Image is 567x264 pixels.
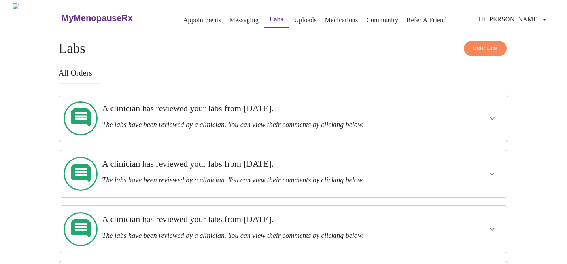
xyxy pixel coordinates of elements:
h3: A clinician has reviewed your labs from [DATE]. [102,214,421,224]
h3: A clinician has reviewed your labs from [DATE]. [102,159,421,169]
a: Messaging [230,15,259,26]
button: show more [483,220,502,239]
a: Medications [325,15,358,26]
a: Uploads [294,15,317,26]
button: Hi [PERSON_NAME] [476,11,552,27]
button: Refer a Friend [403,12,450,28]
h3: The labs have been reviewed by a clinician. You can view their comments by clicking below. [102,176,421,184]
a: Appointments [183,15,221,26]
button: Appointments [180,12,225,28]
button: show more [483,164,502,183]
a: Labs [269,14,283,25]
h4: Labs [59,41,508,57]
a: Refer a Friend [406,15,447,26]
span: Hi [PERSON_NAME] [479,14,549,25]
span: Order Labs [473,44,498,53]
h3: All Orders [59,68,508,78]
img: MyMenopauseRx Logo [13,3,60,33]
h3: The labs have been reviewed by a clinician. You can view their comments by clicking below. [102,121,421,129]
a: MyMenopauseRx [60,4,164,32]
a: Community [367,15,399,26]
button: Community [363,12,402,28]
button: show more [483,109,502,128]
button: Uploads [291,12,320,28]
h3: MyMenopauseRx [62,13,133,23]
button: Labs [264,11,289,28]
h3: A clinician has reviewed your labs from [DATE]. [102,103,421,114]
button: Medications [322,12,361,28]
button: Messaging [227,12,262,28]
button: Order Labs [464,41,507,56]
h3: The labs have been reviewed by a clinician. You can view their comments by clicking below. [102,232,421,240]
